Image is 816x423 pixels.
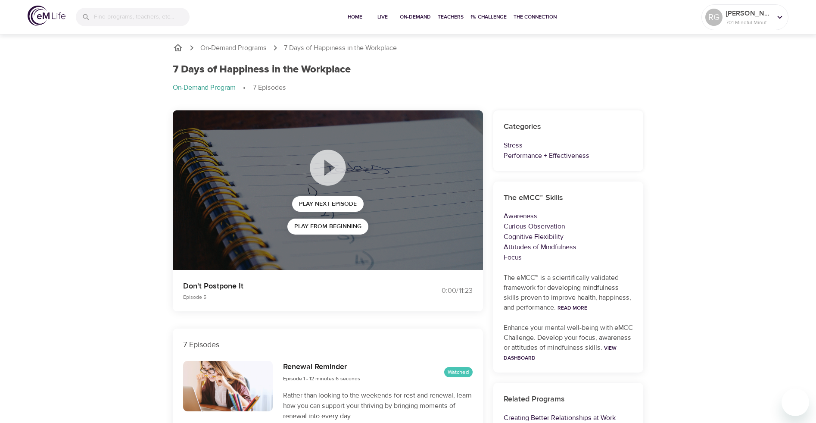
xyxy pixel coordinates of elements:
[283,375,360,382] span: Episode 1 - 12 minutes 6 seconds
[283,390,473,421] p: Rather than looking to the weekends for rest and renewal, learn how you can support your thriving...
[173,43,643,53] nav: breadcrumb
[173,83,236,93] p: On-Demand Program
[173,83,643,93] nav: breadcrumb
[504,121,633,133] h6: Categories
[284,43,397,53] p: 7 Days of Happiness in the Workplace
[504,211,633,221] p: Awareness
[183,339,473,351] p: 7 Episodes
[372,13,393,22] span: Live
[283,361,360,373] h6: Renewal Reminder
[408,286,473,296] div: 0:00 / 11:23
[292,196,364,212] button: Play Next Episode
[253,83,286,93] p: 7 Episodes
[173,63,351,76] h1: 7 Days of Happiness in the Workplace
[444,368,473,376] span: Watched
[294,221,361,232] span: Play from beginning
[28,6,65,26] img: logo
[705,9,723,26] div: RG
[557,304,587,311] a: Read More
[504,414,616,422] a: Creating Better Relationships at Work
[726,8,772,19] p: [PERSON_NAME]
[345,13,365,22] span: Home
[504,192,633,204] h6: The eMCC™ Skills
[514,13,557,22] span: The Connection
[726,19,772,26] p: 701 Mindful Minutes
[438,13,464,22] span: Teachers
[504,232,633,242] p: Cognitive Flexibility
[400,13,431,22] span: On-Demand
[504,393,633,406] h6: Related Programs
[183,280,398,292] p: Don't Postpone It
[504,252,633,263] p: Focus
[287,219,368,235] button: Play from beginning
[504,323,633,363] p: Enhance your mental well-being with eMCC Challenge. Develop your focus, awareness or attitudes of...
[299,199,357,210] span: Play Next Episode
[782,389,809,416] iframe: Button to launch messaging window
[94,8,190,26] input: Find programs, teachers, etc...
[504,140,633,150] p: Stress
[504,221,633,232] p: Curious Observation
[200,43,267,53] a: On-Demand Programs
[183,293,398,301] p: Episode 5
[470,13,507,22] span: 1% Challenge
[504,150,633,161] p: Performance + Effectiveness
[504,273,633,313] p: The eMCC™ is a scientifically validated framework for developing mindfulness skills proven to imp...
[504,345,617,361] a: View Dashboard
[504,242,633,252] p: Attitudes of Mindfulness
